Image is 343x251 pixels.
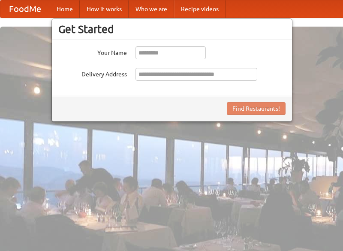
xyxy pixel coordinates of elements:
label: Your Name [58,46,127,57]
label: Delivery Address [58,68,127,79]
a: How it works [80,0,129,18]
a: Home [50,0,80,18]
a: Who we are [129,0,174,18]
a: Recipe videos [174,0,226,18]
button: Find Restaurants! [227,102,286,115]
h3: Get Started [58,23,286,36]
a: FoodMe [0,0,50,18]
